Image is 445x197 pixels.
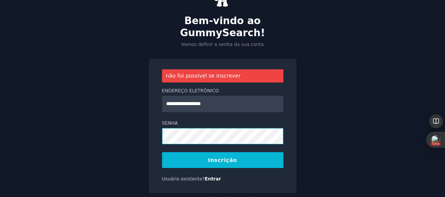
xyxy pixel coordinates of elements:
span: Usuário existente? [162,176,205,182]
label: Endereço eletrônico [162,88,283,95]
h2: Bem-vindo ao GummySearch! [149,15,297,39]
p: Vamos definir a senha da sua conta [149,41,297,48]
div: não foi possível se inscrever [162,69,283,82]
a: Entrar [205,176,221,182]
button: Inscrição [162,152,283,168]
label: Senha [162,120,283,127]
